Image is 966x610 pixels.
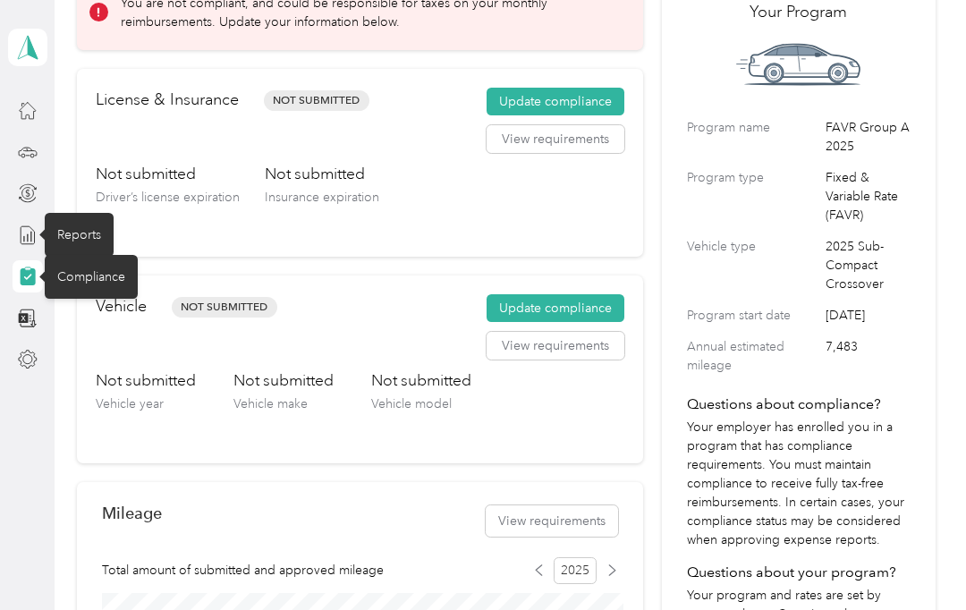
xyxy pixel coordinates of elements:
button: Update compliance [487,88,624,116]
label: Vehicle type [687,237,819,293]
h2: Mileage [102,504,162,522]
span: Fixed & Variable Rate (FAVR) [826,168,911,225]
h4: Questions about your program? [687,562,911,583]
h2: License & Insurance [96,88,239,112]
iframe: Everlance-gr Chat Button Frame [866,510,966,610]
span: [DATE] [826,306,911,325]
span: 2025 [554,557,597,584]
button: View requirements [486,505,618,537]
label: Program name [687,118,819,156]
span: FAVR Group A 2025 [826,118,911,156]
button: Update compliance [487,294,624,323]
label: Program start date [687,306,819,325]
p: Your employer has enrolled you in a program that has compliance requirements. You must maintain c... [687,418,911,549]
button: View requirements [487,332,624,360]
span: Driver’s license expiration [96,190,240,205]
h3: Not submitted [233,369,334,392]
span: Vehicle year [96,396,164,411]
span: Vehicle make [233,396,308,411]
span: Insurance expiration [265,190,379,205]
div: Compliance [45,255,138,299]
h2: Vehicle [96,294,147,318]
h3: Not submitted [265,163,379,185]
span: 7,483 [826,337,911,375]
h4: Questions about compliance? [687,394,911,415]
h3: Not submitted [96,163,240,185]
label: Annual estimated mileage [687,337,819,375]
span: Total amount of submitted and approved mileage [102,561,384,580]
span: Vehicle model [371,396,452,411]
span: Not Submitted [172,297,277,318]
label: Program type [687,168,819,225]
span: Not Submitted [264,90,369,111]
div: Reports [45,213,114,257]
button: View requirements [487,125,624,154]
span: 2025 Sub-Compact Crossover [826,237,911,293]
h3: Not submitted [96,369,196,392]
h3: Not submitted [371,369,471,392]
